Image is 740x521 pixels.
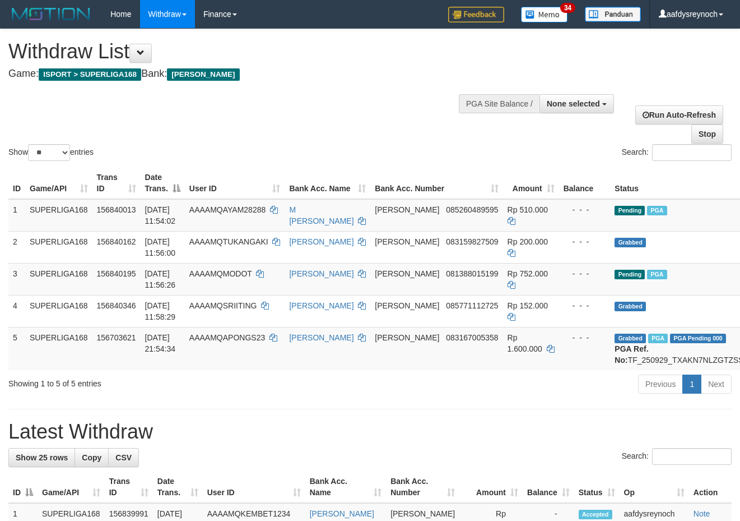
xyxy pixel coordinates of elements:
span: 34 [560,3,575,13]
span: [PERSON_NAME] [375,333,439,342]
span: 156840162 [97,237,136,246]
th: Action [689,471,732,503]
a: Note [694,509,710,518]
th: Date Trans.: activate to sort column descending [141,167,185,199]
div: - - - [564,268,606,279]
span: 156840013 [97,205,136,214]
th: Bank Acc. Number: activate to sort column ascending [386,471,459,503]
span: [DATE] 11:58:29 [145,301,176,321]
span: [DATE] 11:54:02 [145,205,176,225]
div: - - - [564,300,606,311]
th: Bank Acc. Name: activate to sort column ascending [305,471,386,503]
span: AAAAMQMODOT [189,269,252,278]
select: Showentries [28,144,70,161]
span: [DATE] 21:54:34 [145,333,176,353]
span: 156840195 [97,269,136,278]
span: Marked by aafheankoy [647,206,667,215]
td: SUPERLIGA168 [25,263,92,295]
h1: Withdraw List [8,40,482,63]
input: Search: [652,448,732,465]
span: Copy [82,453,101,462]
div: - - - [564,204,606,215]
span: Copy 083167005358 to clipboard [446,333,498,342]
h4: Game: Bank: [8,68,482,80]
span: [DATE] 11:56:00 [145,237,176,257]
a: CSV [108,448,139,467]
span: [PERSON_NAME] [167,68,239,81]
th: Op: activate to sort column ascending [620,471,689,503]
div: - - - [564,236,606,247]
td: SUPERLIGA168 [25,295,92,327]
span: [PERSON_NAME] [390,509,455,518]
span: Grabbed [615,238,646,247]
span: Copy 085771112725 to clipboard [446,301,498,310]
span: [PERSON_NAME] [375,269,439,278]
th: Game/API: activate to sort column ascending [38,471,105,503]
label: Search: [622,144,732,161]
a: [PERSON_NAME] [289,269,353,278]
span: None selected [547,99,600,108]
a: [PERSON_NAME] [310,509,374,518]
span: Marked by aafchhiseyha [648,334,668,343]
span: PGA Pending [670,334,726,343]
span: 156703621 [97,333,136,342]
a: Run Auto-Refresh [635,105,723,125]
span: Grabbed [615,334,646,343]
img: Feedback.jpg [448,7,504,22]
span: [DATE] 11:56:26 [145,269,176,289]
span: CSV [115,453,132,462]
a: [PERSON_NAME] [289,237,353,246]
span: Grabbed [615,302,646,311]
span: Rp 510.000 [508,205,548,214]
th: ID: activate to sort column descending [8,471,38,503]
td: 5 [8,327,25,370]
th: Game/API: activate to sort column ascending [25,167,92,199]
th: User ID: activate to sort column ascending [185,167,285,199]
td: SUPERLIGA168 [25,327,92,370]
a: M [PERSON_NAME] [289,205,353,225]
th: Amount: activate to sort column ascending [459,471,523,503]
span: Show 25 rows [16,453,68,462]
label: Search: [622,448,732,465]
input: Search: [652,144,732,161]
a: Copy [75,448,109,467]
span: Copy 081388015199 to clipboard [446,269,498,278]
span: Rp 1.600.000 [508,333,542,353]
span: [PERSON_NAME] [375,301,439,310]
a: Show 25 rows [8,448,75,467]
h1: Latest Withdraw [8,421,732,443]
td: 3 [8,263,25,295]
div: PGA Site Balance / [459,94,539,113]
div: - - - [564,332,606,343]
td: SUPERLIGA168 [25,199,92,232]
img: Button%20Memo.svg [521,7,568,22]
img: MOTION_logo.png [8,6,94,22]
span: [PERSON_NAME] [375,205,439,214]
th: Trans ID: activate to sort column ascending [105,471,153,503]
span: Pending [615,270,645,279]
span: Copy 083159827509 to clipboard [446,237,498,246]
a: [PERSON_NAME] [289,301,353,310]
span: Accepted [579,510,612,519]
th: Amount: activate to sort column ascending [503,167,559,199]
td: 4 [8,295,25,327]
a: 1 [682,375,701,394]
th: Status: activate to sort column ascending [574,471,620,503]
img: panduan.png [585,7,641,22]
span: [PERSON_NAME] [375,237,439,246]
th: Balance [559,167,611,199]
th: Bank Acc. Number: activate to sort column ascending [370,167,502,199]
span: Marked by aafheankoy [647,270,667,279]
a: Stop [691,125,723,144]
span: Copy 085260489595 to clipboard [446,205,498,214]
span: AAAAMQAYAM28288 [189,205,266,214]
th: User ID: activate to sort column ascending [203,471,305,503]
span: Rp 752.000 [508,269,548,278]
span: AAAAMQTUKANGAKI [189,237,268,246]
span: AAAAMQAPONGS23 [189,333,265,342]
th: ID [8,167,25,199]
th: Date Trans.: activate to sort column ascending [153,471,203,503]
a: Next [701,375,732,394]
td: SUPERLIGA168 [25,231,92,263]
span: Rp 152.000 [508,301,548,310]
